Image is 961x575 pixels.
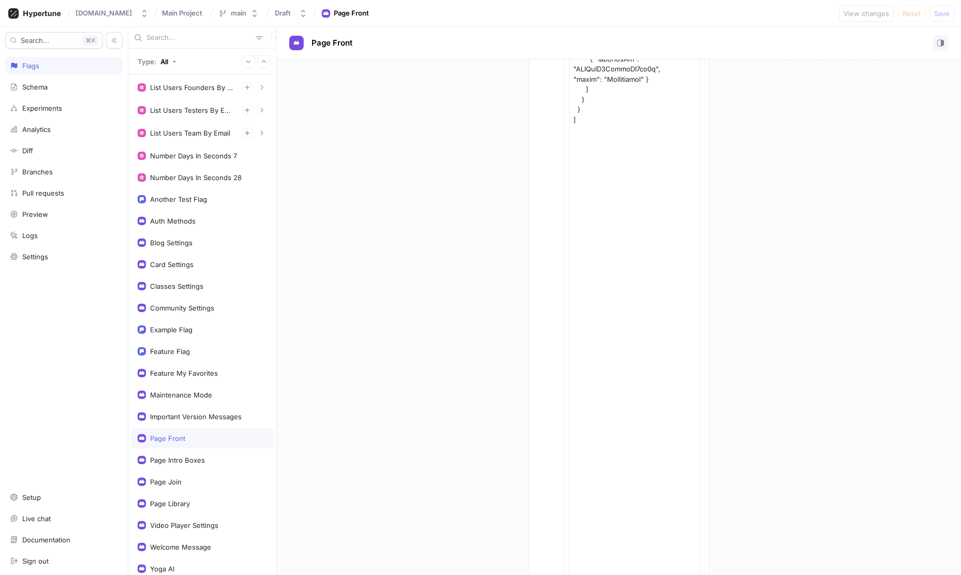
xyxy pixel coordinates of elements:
[275,9,291,18] div: Draft
[150,391,212,399] div: Maintenance Mode
[71,5,153,22] button: [DOMAIN_NAME]
[162,9,202,17] span: Main Project
[150,239,193,247] div: Blog Settings
[5,32,103,49] button: Search...K
[150,260,194,269] div: Card Settings
[22,210,48,218] div: Preview
[271,5,312,22] button: Draft
[214,5,263,22] button: main
[898,5,926,22] button: Reset
[150,456,205,464] div: Page Intro Boxes
[844,10,890,17] span: View changes
[21,37,49,43] span: Search...
[22,557,49,565] div: Sign out
[150,521,218,529] div: Video Player Settings
[22,62,39,70] div: Flags
[22,104,62,112] div: Experiments
[150,565,174,573] div: Yoga AI
[150,369,218,377] div: Feature My Favorites
[22,125,51,134] div: Analytics
[935,10,950,17] span: Save
[839,5,894,22] button: View changes
[150,434,185,443] div: Page Front
[150,129,230,137] div: List Users Team By Email
[150,152,237,160] div: Number Days In Seconds 7
[22,253,48,261] div: Settings
[76,9,132,18] div: [DOMAIN_NAME]
[242,55,255,68] button: Expand all
[150,304,214,312] div: Community Settings
[22,231,38,240] div: Logs
[150,195,207,203] div: Another Test Flag
[150,412,242,421] div: Important Version Messages
[257,55,271,68] button: Collapse all
[903,10,921,17] span: Reset
[150,347,190,356] div: Feature Flag
[134,52,180,70] button: Type: All
[334,8,369,19] div: Page Front
[22,536,70,544] div: Documentation
[22,493,41,502] div: Setup
[160,57,168,66] div: All
[22,146,33,155] div: Diff
[146,33,252,43] input: Search...
[150,282,203,290] div: Classes Settings
[150,499,190,508] div: Page Library
[5,531,123,549] a: Documentation
[930,5,955,22] button: Save
[150,543,211,551] div: Welcome Message
[150,173,242,182] div: Number Days In Seconds 28
[82,35,98,46] div: K
[22,189,64,197] div: Pull requests
[138,57,156,66] p: Type:
[22,83,48,91] div: Schema
[22,514,51,523] div: Live chat
[231,9,246,18] div: main
[150,83,234,92] div: List Users Founders By Email
[150,478,182,486] div: Page Join
[312,39,352,47] span: Page Front
[22,168,53,176] div: Branches
[150,326,193,334] div: Example Flag
[150,217,196,225] div: Auth Methods
[150,106,234,114] div: List Users Testers By Email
